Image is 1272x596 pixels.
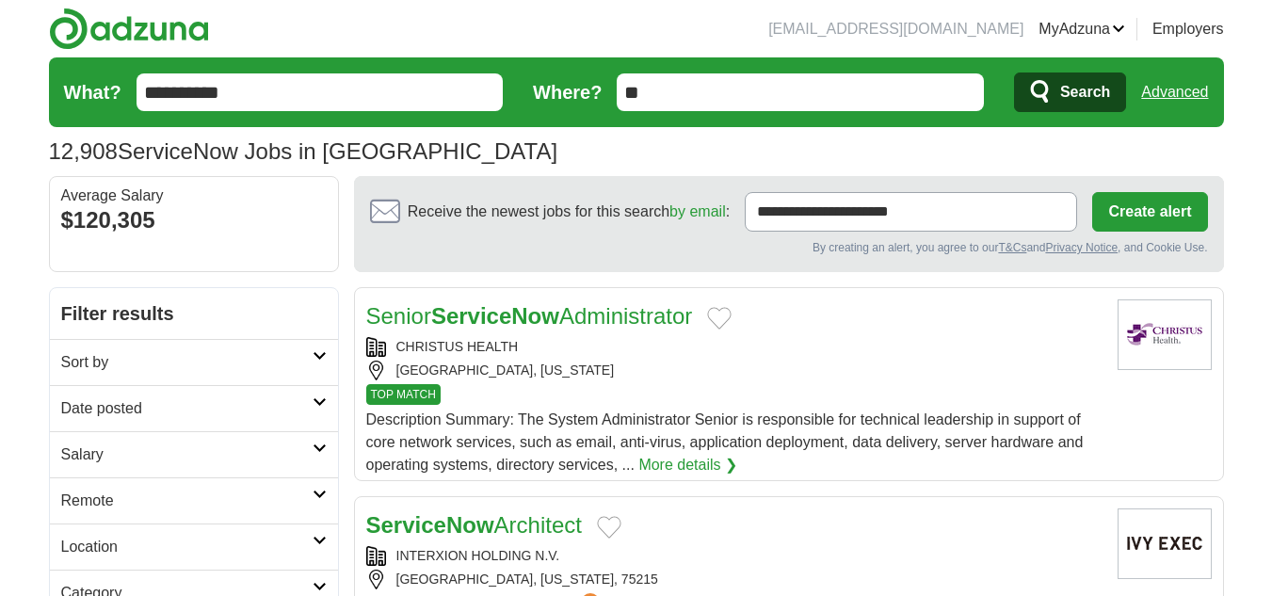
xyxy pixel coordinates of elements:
strong: ServiceNow [366,512,494,538]
label: What? [64,78,121,106]
button: Search [1014,72,1126,112]
img: Company logo [1118,508,1212,579]
a: MyAdzuna [1039,18,1125,40]
span: 12,908 [49,135,118,169]
a: ServiceNowArchitect [366,512,582,538]
li: [EMAIL_ADDRESS][DOMAIN_NAME] [768,18,1023,40]
h2: Date posted [61,397,313,420]
span: TOP MATCH [366,384,441,405]
a: Date posted [50,385,338,431]
a: Remote [50,477,338,524]
h2: Salary [61,443,313,466]
img: Adzuna logo [49,8,209,50]
h1: ServiceNow Jobs in [GEOGRAPHIC_DATA] [49,138,558,164]
a: CHRISTUS HEALTH [396,339,519,354]
a: Employers [1152,18,1224,40]
a: by email [669,203,726,219]
a: More details ❯ [638,454,737,476]
a: Sort by [50,339,338,385]
div: [GEOGRAPHIC_DATA], [US_STATE], 75215 [366,570,1103,589]
label: Where? [533,78,602,106]
h2: Remote [61,490,313,512]
button: Add to favorite jobs [707,307,732,330]
strong: ServiceNow [431,303,559,329]
a: Advanced [1141,73,1208,111]
button: Create alert [1092,192,1207,232]
a: Salary [50,431,338,477]
div: Average Salary [61,188,327,203]
span: Search [1060,73,1110,111]
button: Add to favorite jobs [597,516,621,539]
span: Receive the newest jobs for this search : [408,201,730,223]
img: CHRISTUS Health logo [1118,299,1212,370]
div: By creating an alert, you agree to our and , and Cookie Use. [370,239,1208,256]
a: SeniorServiceNowAdministrator [366,303,693,329]
h2: Filter results [50,288,338,339]
span: Description Summary: The System Administrator Senior is responsible for technical leadership in s... [366,411,1084,473]
h2: Sort by [61,351,313,374]
div: $120,305 [61,203,327,237]
a: T&Cs [998,241,1026,254]
h2: Location [61,536,313,558]
a: Privacy Notice [1045,241,1118,254]
div: [GEOGRAPHIC_DATA], [US_STATE] [366,361,1103,380]
div: INTERXION HOLDING N.V. [366,546,1103,566]
a: Location [50,524,338,570]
